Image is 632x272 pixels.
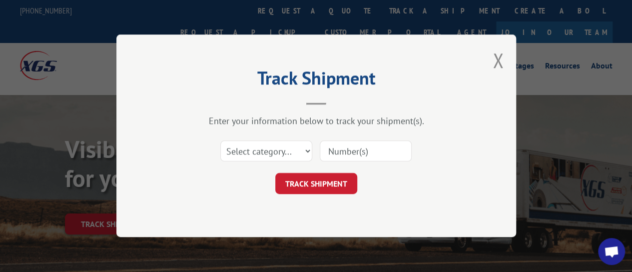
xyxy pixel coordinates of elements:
button: TRACK SHIPMENT [275,173,357,194]
h2: Track Shipment [166,71,466,90]
button: Close modal [493,47,504,73]
div: Open chat [598,238,625,265]
div: Enter your information below to track your shipment(s). [166,115,466,127]
input: Number(s) [320,141,412,162]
